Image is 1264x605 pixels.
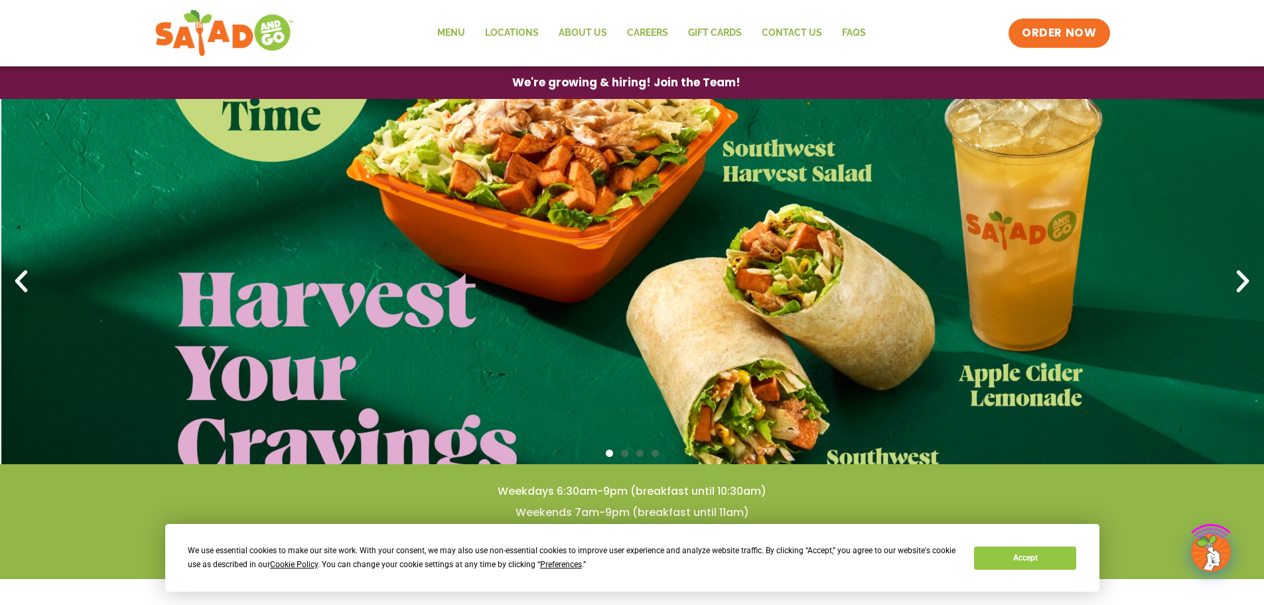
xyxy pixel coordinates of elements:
[549,18,617,48] a: About Us
[188,544,958,572] div: We use essential cookies to make our site work. With your consent, we may also use non-essential ...
[1009,19,1109,48] a: ORDER NOW
[621,450,628,457] span: Go to slide 2
[475,18,549,48] a: Locations
[427,18,475,48] a: Menu
[652,450,659,457] span: Go to slide 4
[492,67,760,98] a: We're growing & hiring! Join the Team!
[832,18,876,48] a: FAQs
[155,7,295,60] img: new-SAG-logo-768×292
[270,560,318,569] span: Cookie Policy
[606,450,613,457] span: Go to slide 1
[165,524,1099,592] div: Cookie Consent Prompt
[1022,25,1096,41] span: ORDER NOW
[636,450,644,457] span: Go to slide 3
[512,77,740,88] span: We're growing & hiring! Join the Team!
[752,18,832,48] a: Contact Us
[427,18,876,48] nav: Menu
[1228,267,1257,296] div: Next slide
[678,18,752,48] a: GIFT CARDS
[27,484,1237,499] h4: Weekdays 6:30am-9pm (breakfast until 10:30am)
[974,547,1076,570] button: Accept
[7,267,36,296] div: Previous slide
[617,18,678,48] a: Careers
[540,560,582,569] span: Preferences
[27,505,1237,520] h4: Weekends 7am-9pm (breakfast until 11am)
